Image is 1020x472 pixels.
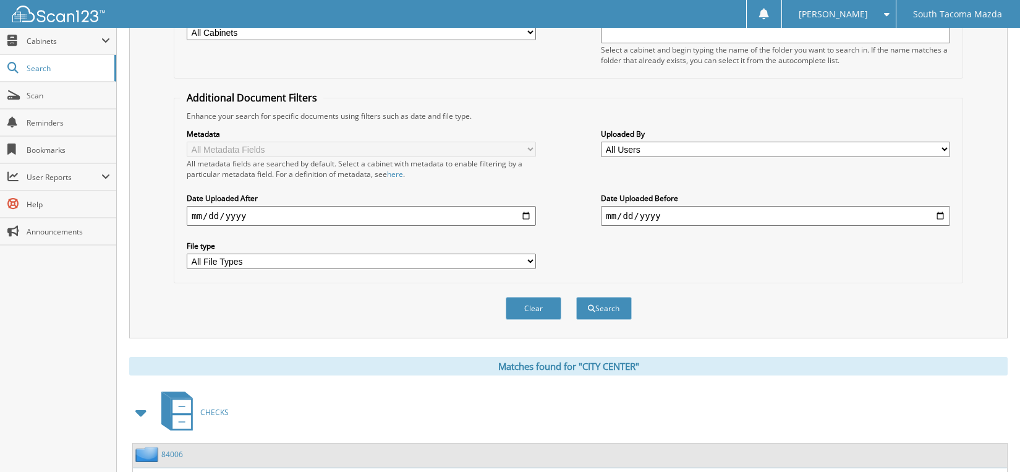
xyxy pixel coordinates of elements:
[27,90,110,101] span: Scan
[161,449,183,460] a: 84006
[200,407,229,418] span: CHECKS
[154,388,229,437] a: CHECKS
[181,91,323,105] legend: Additional Document Filters
[27,226,110,237] span: Announcements
[187,206,536,226] input: start
[601,206,950,226] input: end
[958,413,1020,472] iframe: Chat Widget
[135,447,161,462] img: folder2.png
[27,172,101,182] span: User Reports
[913,11,1002,18] span: South Tacoma Mazda
[601,193,950,204] label: Date Uploaded Before
[27,199,110,210] span: Help
[601,45,950,66] div: Select a cabinet and begin typing the name of the folder you want to search in. If the name match...
[187,193,536,204] label: Date Uploaded After
[27,36,101,46] span: Cabinets
[387,169,403,179] a: here
[181,111,956,121] div: Enhance your search for specific documents using filters such as date and file type.
[27,145,110,155] span: Bookmarks
[799,11,868,18] span: [PERSON_NAME]
[187,129,536,139] label: Metadata
[27,63,108,74] span: Search
[187,241,536,251] label: File type
[187,158,536,179] div: All metadata fields are searched by default. Select a cabinet with metadata to enable filtering b...
[27,118,110,128] span: Reminders
[129,357,1008,375] div: Matches found for "CITY CENTER"
[576,297,632,320] button: Search
[12,6,105,22] img: scan123-logo-white.svg
[506,297,561,320] button: Clear
[601,129,950,139] label: Uploaded By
